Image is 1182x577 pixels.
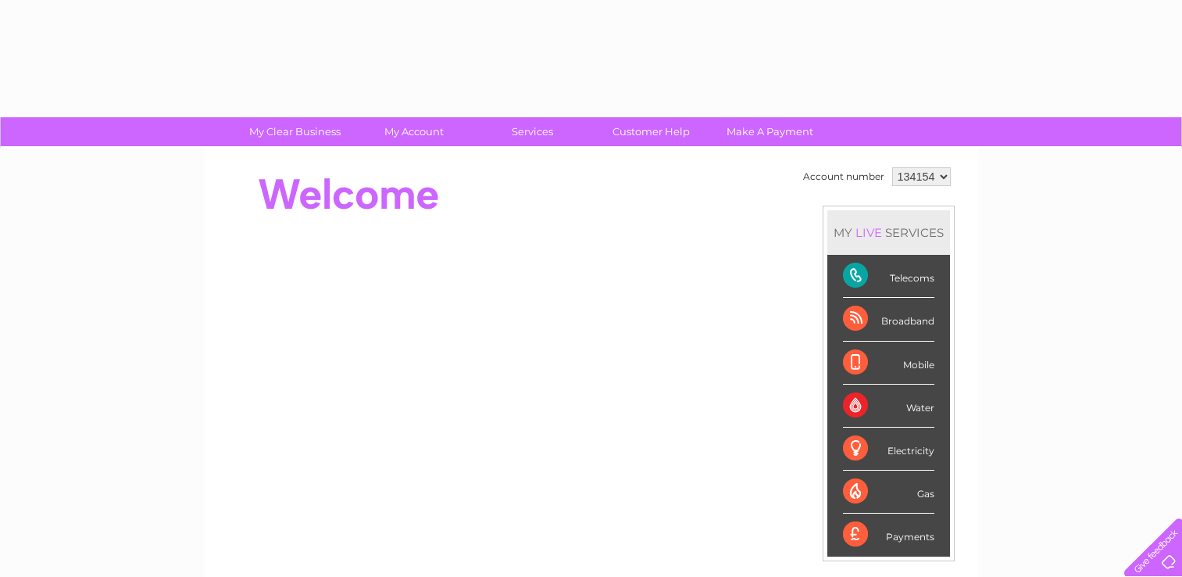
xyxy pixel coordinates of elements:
[843,342,934,385] div: Mobile
[843,255,934,298] div: Telecoms
[799,163,888,190] td: Account number
[843,514,934,556] div: Payments
[843,428,934,471] div: Electricity
[468,117,597,146] a: Services
[843,298,934,341] div: Broadband
[827,210,950,255] div: MY SERVICES
[587,117,716,146] a: Customer Help
[852,225,885,240] div: LIVE
[349,117,478,146] a: My Account
[230,117,359,146] a: My Clear Business
[705,117,834,146] a: Make A Payment
[843,471,934,514] div: Gas
[843,385,934,428] div: Water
